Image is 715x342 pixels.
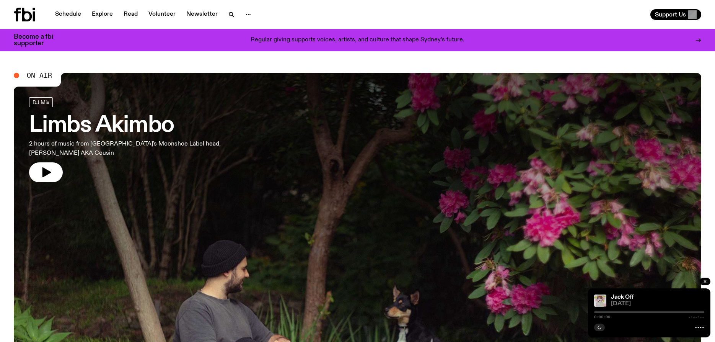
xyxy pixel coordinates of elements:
a: Read [119,9,142,20]
span: 0:00:00 [594,315,610,319]
a: Newsletter [182,9,222,20]
a: DJ Mix [29,97,53,107]
button: Support Us [650,9,701,20]
p: 2 hours of music from [GEOGRAPHIC_DATA]'s Moonshoe Label head, [PERSON_NAME] AKA Cousin [29,139,225,158]
p: Regular giving supports voices, artists, and culture that shape Sydney’s future. [251,37,464,44]
span: [DATE] [611,301,704,307]
a: Schedule [50,9,86,20]
h3: Become a fbi supporter [14,34,63,47]
span: On Air [27,72,52,79]
a: Jack Off [611,294,634,300]
img: a dotty lady cuddling her cat amongst flowers [594,295,606,307]
a: Limbs Akimbo2 hours of music from [GEOGRAPHIC_DATA]'s Moonshoe Label head, [PERSON_NAME] AKA Cousin [29,97,225,182]
a: Volunteer [144,9,180,20]
span: DJ Mix [33,99,49,105]
h3: Limbs Akimbo [29,115,225,136]
a: Explore [87,9,117,20]
span: -:--:-- [688,315,704,319]
span: Support Us [655,11,686,18]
